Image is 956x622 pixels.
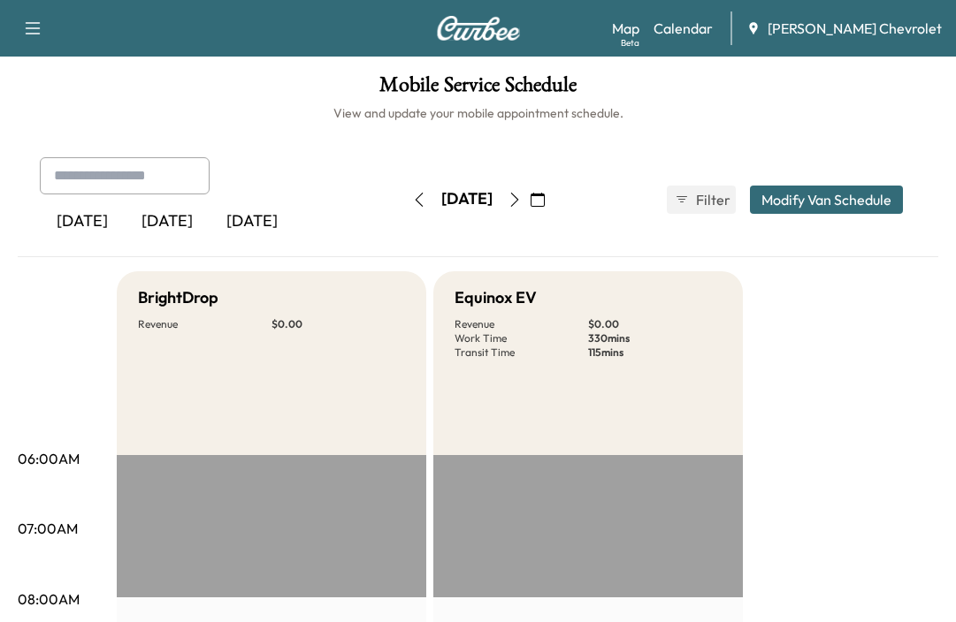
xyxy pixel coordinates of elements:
button: Modify Van Schedule [750,186,903,214]
div: [DATE] [210,201,294,242]
p: 08:00AM [18,588,80,610]
h1: Mobile Service Schedule [18,74,938,104]
p: $ 0.00 [272,317,405,331]
div: [DATE] [40,201,125,242]
p: Revenue [138,317,272,331]
p: 330 mins [588,331,722,345]
a: Calendar [654,18,713,39]
span: Filter [696,189,728,210]
p: Transit Time [455,345,588,360]
div: [DATE] [441,188,493,210]
div: [DATE] [125,201,210,242]
p: 06:00AM [18,448,80,469]
div: Beta [621,36,639,49]
p: 115 mins [588,345,722,360]
p: $ 0.00 [588,317,722,331]
img: Curbee Logo [436,16,521,41]
p: 07:00AM [18,518,78,539]
button: Filter [667,186,736,214]
h5: BrightDrop [138,285,218,310]
a: MapBeta [612,18,639,39]
p: Work Time [455,331,588,345]
h6: View and update your mobile appointment schedule. [18,104,938,122]
h5: Equinox EV [455,285,537,310]
p: Revenue [455,317,588,331]
span: [PERSON_NAME] Chevrolet [768,18,942,39]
